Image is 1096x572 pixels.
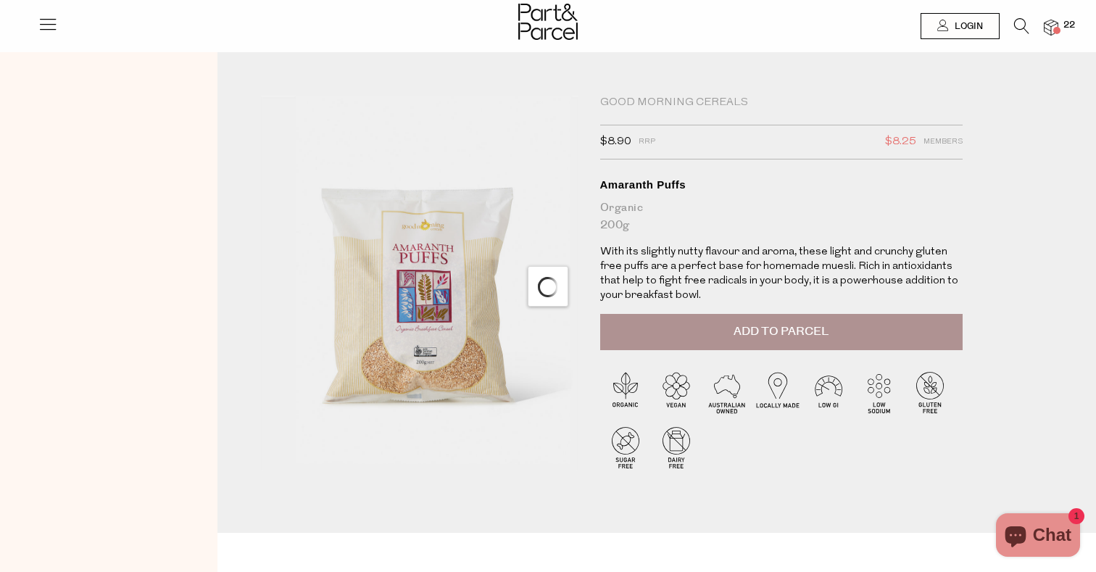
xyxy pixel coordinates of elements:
[600,422,651,473] img: P_P-ICONS-Live_Bec_V11_Sugar_Free.svg
[1044,20,1058,35] a: 22
[518,4,578,40] img: Part&Parcel
[803,367,854,418] img: P_P-ICONS-Live_Bec_V11_Low_Gi.svg
[261,96,578,471] img: Amaranth Puffs
[885,133,916,152] span: $8.25
[600,245,963,303] p: With its slightly nutty flavour and aroma, these light and crunchy gluten free puffs are a perfec...
[600,133,631,152] span: $8.90
[752,367,803,418] img: P_P-ICONS-Live_Bec_V11_Locally_Made_2.svg
[702,367,752,418] img: P_P-ICONS-Live_Bec_V11_Australian_Owned.svg
[905,367,955,418] img: P_P-ICONS-Live_Bec_V11_Gluten_Free.svg
[992,513,1084,560] inbox-online-store-chat: Shopify online store chat
[951,20,983,33] span: Login
[854,367,905,418] img: P_P-ICONS-Live_Bec_V11_Low_Sodium.svg
[1060,19,1079,32] span: 22
[600,96,963,110] div: Good Morning Cereals
[639,133,655,152] span: RRP
[600,314,963,350] button: Add to Parcel
[600,367,651,418] img: P_P-ICONS-Live_Bec_V11_Organic.svg
[651,367,702,418] img: P_P-ICONS-Live_Bec_V11_Vegan.svg
[600,199,963,234] div: Organic 200g
[923,133,963,152] span: Members
[734,323,829,340] span: Add to Parcel
[921,13,1000,39] a: Login
[651,422,702,473] img: P_P-ICONS-Live_Bec_V11_Dairy_Free.svg
[600,178,963,192] div: Amaranth Puffs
